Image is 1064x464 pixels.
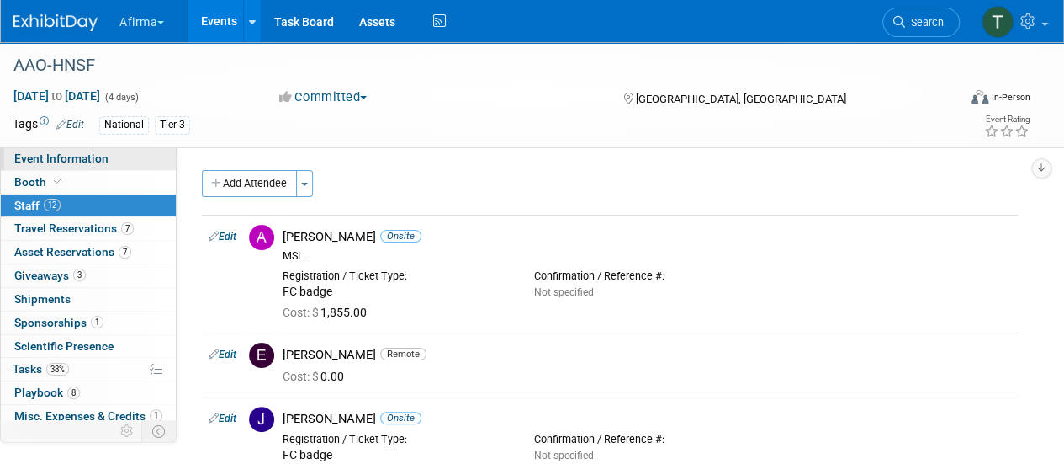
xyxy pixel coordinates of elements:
span: Scientific Presence [14,339,114,353]
span: [GEOGRAPHIC_DATA], [GEOGRAPHIC_DATA] [635,93,845,105]
div: [PERSON_NAME] [283,229,1011,245]
div: Confirmation / Reference #: [534,433,760,446]
span: 0.00 [283,370,351,383]
a: Giveaways3 [1,264,176,287]
span: Tasks [13,362,69,376]
div: [PERSON_NAME] [283,347,1011,363]
div: FC badge [283,448,509,463]
span: 1,855.00 [283,306,373,319]
td: Toggle Event Tabs [142,420,177,442]
span: Not specified [534,450,594,461]
a: Playbook8 [1,381,176,404]
a: Tasks38% [1,358,176,381]
span: Search [905,16,944,29]
button: Add Attendee [202,170,297,197]
a: Staff12 [1,195,176,217]
div: Tier 3 [155,116,190,134]
span: Remote [380,348,426,360]
span: 38% [46,363,69,376]
td: Personalize Event Tab Strip [113,420,142,442]
span: 7 [119,246,131,259]
td: Tags [13,115,84,135]
a: Asset Reservations7 [1,241,176,264]
span: 1 [150,409,162,422]
img: ExhibitDay [13,14,98,31]
img: Format-Inperson.png [971,90,988,104]
img: J.jpg [249,407,274,432]
span: 12 [44,199,61,211]
div: AAO-HNSF [8,51,944,81]
img: Taylor Sebesta [982,6,1014,38]
a: Shipments [1,288,176,311]
span: Onsite [380,412,421,424]
span: 3 [73,269,86,281]
a: Edit [209,231,236,243]
div: National [99,116,149,134]
i: Booth reservation complete [54,177,62,186]
span: Staff [14,199,61,212]
a: Travel Reservations7 [1,217,176,240]
span: to [49,89,65,103]
button: Committed [273,88,373,106]
span: 7 [121,222,134,235]
span: Onsite [380,230,421,243]
a: Booth [1,171,176,194]
span: Sponsorships [14,316,103,329]
span: Travel Reservations [14,221,134,235]
span: Playbook [14,386,80,399]
a: Edit [209,349,236,360]
img: A.jpg [249,225,274,250]
img: E.jpg [249,343,274,368]
span: Not specified [534,286,594,298]
span: Event Information [14,152,109,165]
span: 1 [91,316,103,328]
a: Edit [56,119,84,131]
span: Cost: $ [283,306,320,319]
span: Cost: $ [283,370,320,383]
div: MSL [283,249,1011,263]
span: 8 [67,387,80,399]
div: Confirmation / Reference #: [534,269,760,283]
div: FC badge [283,285,509,300]
a: Sponsorships1 [1,312,176,334]
a: Misc. Expenses & Credits1 [1,405,176,428]
a: Event Information [1,147,176,170]
span: Shipments [14,292,71,306]
span: (4 days) [103,92,139,103]
a: Edit [209,413,236,424]
span: Booth [14,175,66,189]
div: Event Format [881,88,1030,113]
div: In-Person [991,91,1030,104]
span: Giveaways [14,269,86,282]
div: Registration / Ticket Type: [283,269,509,283]
span: [DATE] [DATE] [13,88,101,104]
a: Scientific Presence [1,335,176,358]
span: Misc. Expenses & Credits [14,409,162,423]
div: Event Rating [984,115,1030,124]
a: Search [882,8,960,37]
span: Asset Reservations [14,245,131,259]
div: [PERSON_NAME] [283,411,1011,427]
div: Registration / Ticket Type: [283,433,509,446]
